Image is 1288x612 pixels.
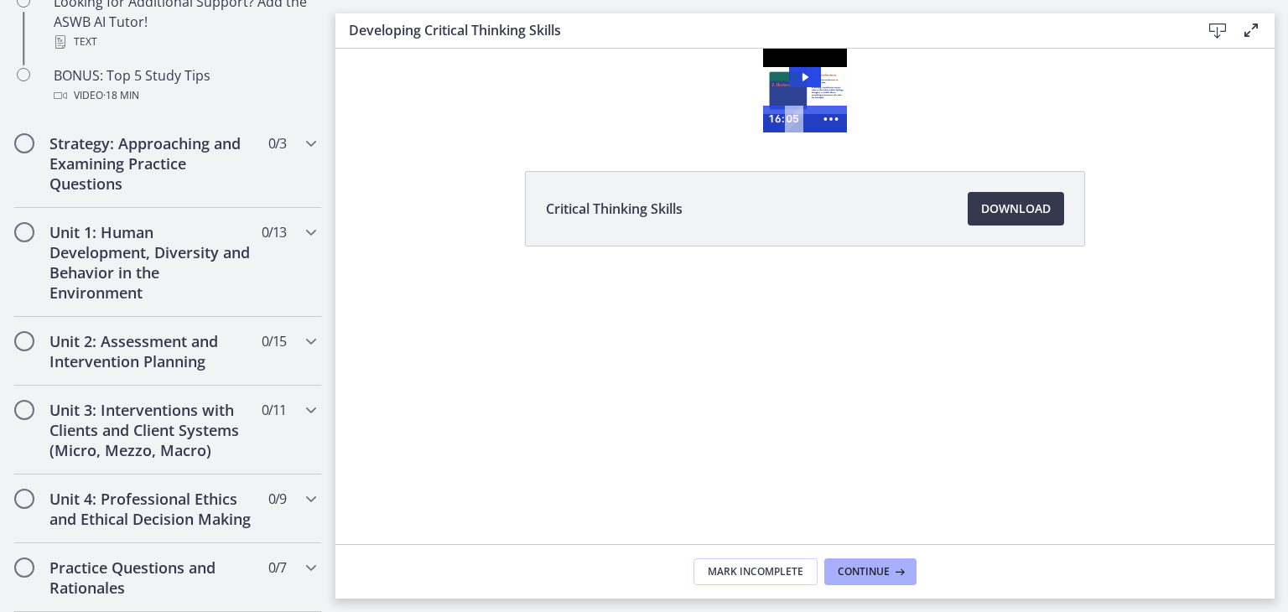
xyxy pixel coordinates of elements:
button: Show more buttons [480,57,512,84]
button: Mark Incomplete [693,558,818,585]
span: 0 / 9 [268,489,286,509]
span: 0 / 3 [268,133,286,153]
span: Critical Thinking Skills [546,199,683,219]
span: 0 / 7 [268,558,286,578]
h2: Unit 2: Assessment and Intervention Planning [49,331,254,371]
span: Mark Incomplete [708,565,803,578]
span: · 18 min [103,86,139,106]
h2: Unit 1: Human Development, Diversity and Behavior in the Environment [49,222,254,303]
a: Download [968,192,1064,226]
div: Text [54,32,315,52]
span: Continue [838,565,890,578]
div: BONUS: Top 5 Study Tips [54,65,315,106]
h2: Unit 4: Professional Ethics and Ethical Decision Making [49,489,254,529]
h2: Strategy: Approaching and Examining Practice Questions [49,133,254,194]
h3: Developing Critical Thinking Skills [349,20,1174,40]
span: 0 / 15 [262,331,286,351]
span: 0 / 11 [262,400,286,420]
iframe: Video Lesson [335,49,1275,132]
button: Continue [824,558,917,585]
div: Video [54,86,315,106]
span: Download [981,199,1051,219]
span: 0 / 13 [262,222,286,242]
div: Playbar [458,57,472,84]
h2: Practice Questions and Rationales [49,558,254,598]
h2: Unit 3: Interventions with Clients and Client Systems (Micro, Mezzo, Macro) [49,400,254,460]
